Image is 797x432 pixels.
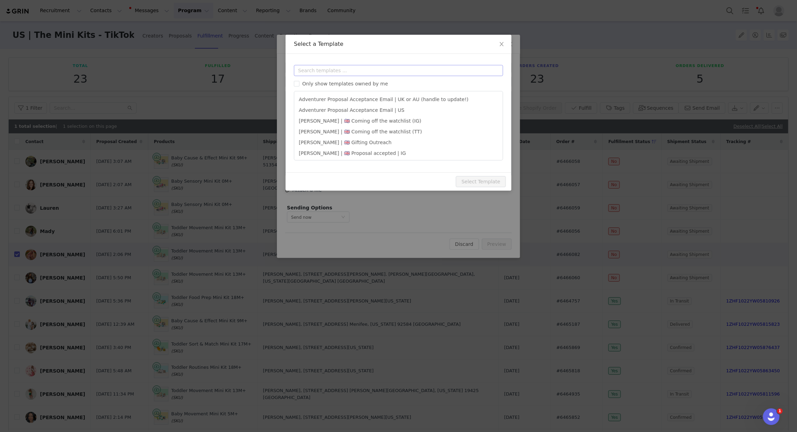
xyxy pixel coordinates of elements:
button: Select Template [456,176,506,187]
li: [PERSON_NAME] | 🇬🇧 Proposal accepted | IG [297,148,500,159]
i: icon: close [499,41,504,47]
div: Select a Template [294,40,503,48]
li: Adventurer Proposal Acceptance Email | UK or AU (handle to update!) [297,94,500,105]
body: Rich Text Area. Press ALT-0 for help. [6,6,220,13]
iframe: Intercom live chat [763,408,780,425]
li: [PERSON_NAME] | 🇬🇧 Coming off the watchlist (TT) [297,126,500,137]
li: [PERSON_NAME] | 🇬🇧 Proposal accepted | TT [297,159,500,169]
span: Only show templates owned by me [299,81,391,86]
li: [PERSON_NAME] | 🇬🇧 Coming off the watchlist (IG) [297,116,500,126]
li: Adventurer Proposal Acceptance Email | US [297,105,500,116]
span: 1 [777,408,783,414]
button: Close [492,35,511,54]
input: Search templates ... [294,65,503,76]
li: [PERSON_NAME] | 🇬🇧 Gifting Outreach [297,137,500,148]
